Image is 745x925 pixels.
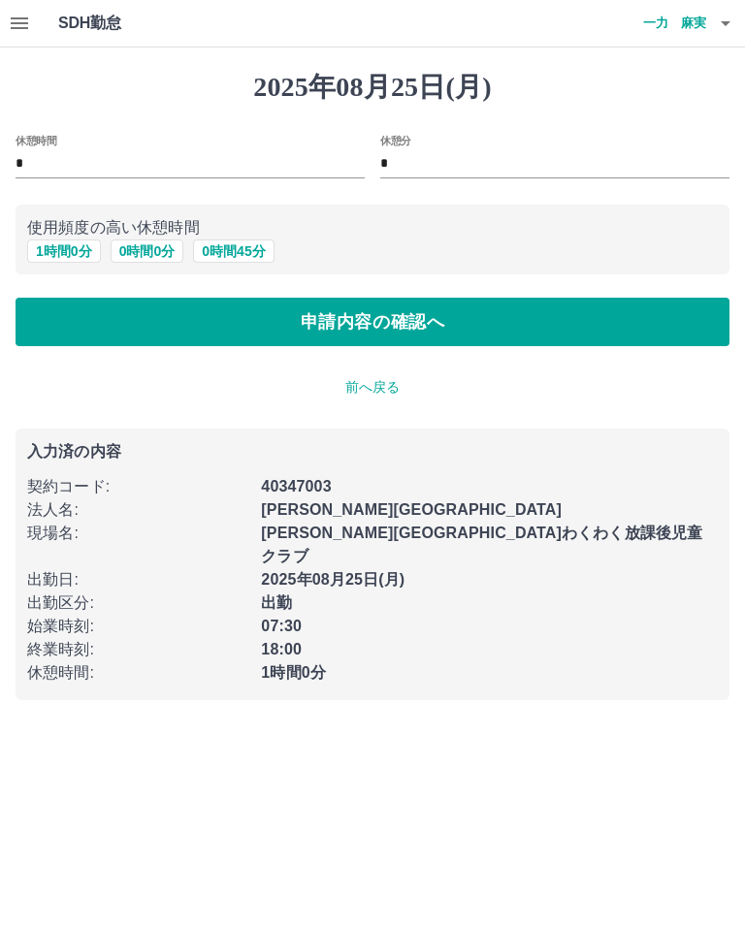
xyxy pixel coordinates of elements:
b: [PERSON_NAME][GEOGRAPHIC_DATA] [261,501,562,518]
p: 出勤区分 : [27,591,249,615]
p: 前へ戻る [16,377,729,398]
b: 40347003 [261,478,331,494]
p: 始業時刻 : [27,615,249,638]
button: 申請内容の確認へ [16,298,729,346]
b: [PERSON_NAME][GEOGRAPHIC_DATA]わくわく放課後児童クラブ [261,525,702,564]
button: 0時間0分 [111,239,184,263]
p: 現場名 : [27,522,249,545]
b: 1時間0分 [261,664,326,681]
p: 法人名 : [27,498,249,522]
button: 1時間0分 [27,239,101,263]
p: 出勤日 : [27,568,249,591]
button: 0時間45分 [193,239,274,263]
label: 休憩時間 [16,133,56,147]
h1: 2025年08月25日(月) [16,71,729,104]
b: 2025年08月25日(月) [261,571,405,588]
p: 契約コード : [27,475,249,498]
p: 入力済の内容 [27,444,718,460]
p: 終業時刻 : [27,638,249,661]
b: 出勤 [261,594,292,611]
p: 休憩時間 : [27,661,249,685]
b: 07:30 [261,618,302,634]
b: 18:00 [261,641,302,657]
p: 使用頻度の高い休憩時間 [27,216,718,239]
label: 休憩分 [380,133,411,147]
